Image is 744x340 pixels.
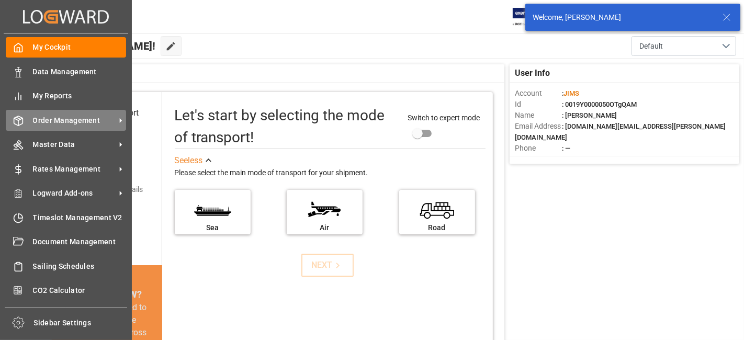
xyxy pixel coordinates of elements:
div: NEXT [311,259,343,271]
span: Data Management [33,66,127,77]
span: CO2 Calculator [33,285,127,296]
span: Phone [515,143,562,154]
img: Exertis%20JAM%20-%20Email%20Logo.jpg_1722504956.jpg [513,8,549,26]
a: Document Management [6,232,126,252]
div: See less [175,154,203,167]
span: : 0019Y0000050OTgQAM [562,100,637,108]
span: Name [515,110,562,121]
span: : [DOMAIN_NAME][EMAIL_ADDRESS][PERSON_NAME][DOMAIN_NAME] [515,122,726,141]
div: Welcome, [PERSON_NAME] [533,12,713,23]
span: My Reports [33,90,127,101]
span: User Info [515,67,550,80]
span: Rates Management [33,164,116,175]
span: JIMS [563,89,579,97]
div: Add shipping details [77,184,143,195]
div: Please select the main mode of transport for your shipment. [175,167,486,179]
a: Timeslot Management V2 [6,207,126,228]
span: Default [639,41,663,52]
span: Master Data [33,139,116,150]
button: open menu [632,36,736,56]
span: Logward Add-ons [33,188,116,199]
span: : Shipper [562,155,588,163]
span: Account Type [515,154,562,165]
a: CO2 Calculator [6,280,126,301]
span: Timeslot Management V2 [33,212,127,223]
div: Road [404,222,470,233]
div: Let's start by selecting the mode of transport! [175,105,397,149]
span: : — [562,144,570,152]
div: Air [292,222,357,233]
button: NEXT [301,254,354,277]
span: My Cockpit [33,42,127,53]
span: Document Management [33,236,127,247]
a: Sailing Schedules [6,256,126,276]
span: : [PERSON_NAME] [562,111,617,119]
span: Sailing Schedules [33,261,127,272]
a: My Cockpit [6,37,126,58]
span: Email Address [515,121,562,132]
span: Switch to expert mode [408,114,480,122]
span: Order Management [33,115,116,126]
span: Id [515,99,562,110]
span: : [562,89,579,97]
span: Hello [PERSON_NAME]! [43,36,155,56]
a: Data Management [6,61,126,82]
span: Account [515,88,562,99]
div: Sea [180,222,245,233]
a: Tracking Shipment [6,304,126,325]
span: Sidebar Settings [34,318,128,328]
a: My Reports [6,86,126,106]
